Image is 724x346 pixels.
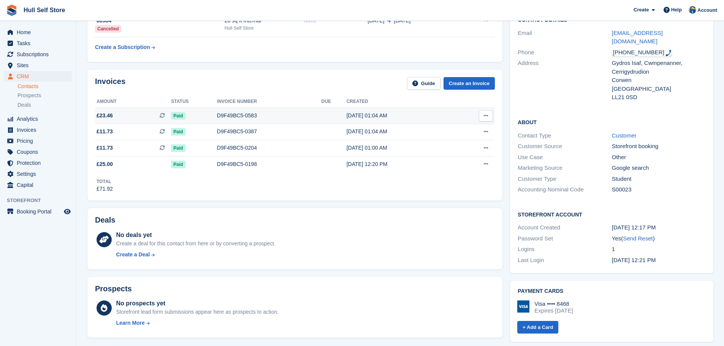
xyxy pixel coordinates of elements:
a: [EMAIL_ADDRESS][DOMAIN_NAME] [612,30,663,45]
img: stora-icon-8386f47178a22dfd0bd8f6a31ec36ba5ce8667c1dd55bd0f319d3a0aa187defe.svg [6,5,17,16]
a: menu [4,147,72,157]
div: Accounting Nominal Code [518,185,612,194]
span: Home [17,27,62,38]
div: Account Created [518,223,612,232]
div: Email [518,29,612,46]
span: Invoices [17,125,62,135]
a: Prospects [17,92,72,100]
div: Create a deal for this contact from here or by converting a prospect. [116,240,275,248]
span: Settings [17,169,62,179]
div: Visa •••• 8468 [534,300,573,307]
h2: Storefront Account [518,210,706,218]
div: 20 sq ft Internal [225,17,304,25]
div: Cancelled [95,25,121,33]
div: Last Login [518,256,612,265]
a: menu [4,180,72,190]
div: Yes [612,234,706,243]
th: Status [171,96,217,108]
a: Contacts [17,83,72,90]
a: + Add a Card [517,321,558,333]
h2: About [518,118,706,126]
span: CRM [17,71,62,82]
a: menu [4,60,72,71]
span: Tasks [17,38,62,49]
span: Booking Portal [17,206,62,217]
div: [DATE] 01:00 AM [347,144,453,152]
div: [DATE] 01:04 AM [347,112,453,120]
div: [GEOGRAPHIC_DATA] [612,85,706,93]
div: Total [97,178,113,185]
div: D9F49BC5-0583 [217,112,322,120]
div: Student [612,175,706,183]
div: [DATE] 12:17 PM [612,223,706,232]
div: LL21 0SD [612,93,706,102]
span: £23.46 [97,112,113,120]
div: None [304,17,368,25]
div: 88984 [95,17,225,25]
div: No prospects yet [116,299,279,308]
a: Customer [612,132,637,139]
span: Paid [171,161,185,168]
span: Paid [171,112,185,120]
span: Capital [17,180,62,190]
a: menu [4,206,72,217]
h2: Payment cards [518,288,706,294]
img: Visa Logo [517,300,529,313]
span: Prospects [17,92,41,99]
div: Storefront booking [612,142,706,151]
a: menu [4,136,72,146]
div: Hull Self Store [225,25,304,32]
div: Create a Deal [116,251,150,259]
div: Logins [518,245,612,254]
a: menu [4,49,72,60]
span: Deals [17,101,31,109]
span: Subscriptions [17,49,62,60]
div: Phone [518,48,612,57]
span: £25.00 [97,160,113,168]
div: Learn More [116,319,144,327]
span: [DATE] [394,17,410,25]
div: Marketing Source [518,164,612,172]
div: Gydros Isaf, Cwmpenanner, Cerrigydrudion [612,59,706,76]
a: menu [4,27,72,38]
span: Account [697,6,717,14]
div: Call: +447483847716 [612,48,672,57]
a: Preview store [63,207,72,216]
div: Use Case [518,153,612,162]
div: D9F49BC5-0198 [217,160,322,168]
div: D9F49BC5-0204 [217,144,322,152]
div: Customer Type [518,175,612,183]
div: Address [518,59,612,102]
span: Help [671,6,682,14]
a: Hull Self Store [21,4,68,16]
span: Storefront [7,197,76,204]
span: [DATE] [368,17,384,25]
div: Contact Type [518,131,612,140]
a: menu [4,158,72,168]
a: Send Reset [623,235,653,242]
th: Invoice number [217,96,322,108]
div: S00023 [612,185,706,194]
span: Paid [171,144,185,152]
th: Due [322,96,347,108]
a: menu [4,71,72,82]
th: Amount [95,96,171,108]
div: Corwen [612,76,706,85]
div: Create a Subscription [95,43,150,51]
a: menu [4,125,72,135]
div: 1 [612,245,706,254]
h2: Prospects [95,284,132,293]
a: Create an Invoice [444,77,495,90]
div: Expires [DATE] [534,307,573,314]
span: Paid [171,128,185,136]
span: Protection [17,158,62,168]
time: 2025-06-03 11:21:02 UTC [612,257,656,263]
div: [DATE] 01:04 AM [347,128,453,136]
a: Deals [17,101,72,109]
a: menu [4,114,72,124]
span: Sites [17,60,62,71]
span: Coupons [17,147,62,157]
div: No deals yet [116,231,275,240]
h2: Deals [95,216,115,224]
a: Create a Subscription [95,40,155,54]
